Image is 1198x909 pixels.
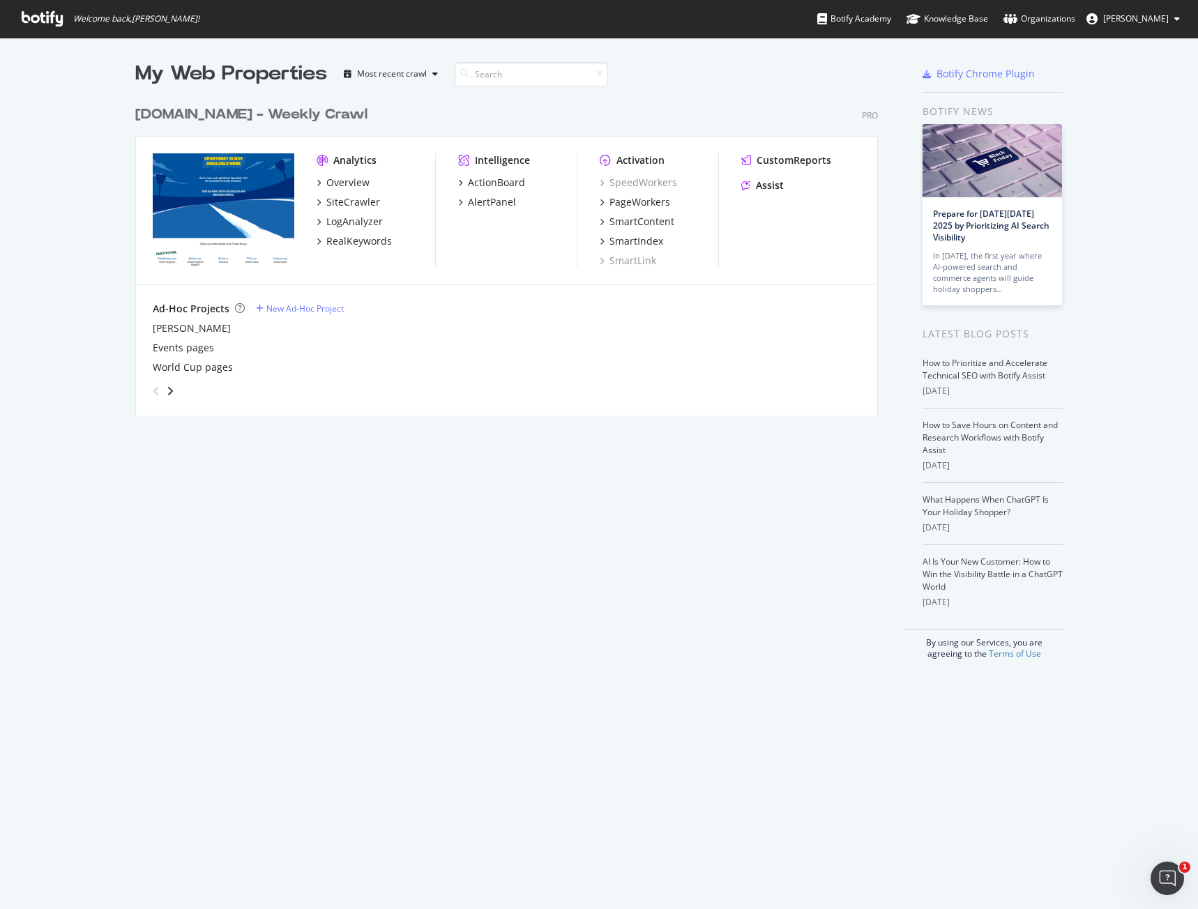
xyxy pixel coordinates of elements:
a: CustomReports [741,153,831,167]
div: [DATE] [923,596,1063,609]
a: Assist [741,178,784,192]
div: By using our Services, you are agreeing to the [905,629,1063,659]
input: Search [455,62,608,86]
a: SpeedWorkers [600,176,677,190]
div: LogAnalyzer [326,215,383,229]
a: Terms of Use [989,648,1041,659]
a: SmartIndex [600,234,663,248]
a: World Cup pages [153,360,233,374]
div: Botify news [923,104,1063,119]
div: Intelligence [475,153,530,167]
div: Pro [862,109,878,121]
a: What Happens When ChatGPT Is Your Holiday Shopper? [923,494,1049,518]
a: Events pages [153,341,214,355]
div: angle-right [165,384,175,398]
a: SmartContent [600,215,674,229]
div: Botify Academy [817,12,891,26]
a: PageWorkers [600,195,670,209]
a: [PERSON_NAME] [153,321,231,335]
div: [DATE] [923,459,1063,472]
a: SiteCrawler [317,195,380,209]
button: Most recent crawl [338,63,443,85]
span: Nick Hannaford [1103,13,1169,24]
div: Organizations [1003,12,1075,26]
div: In [DATE], the first year where AI-powered search and commerce agents will guide holiday shoppers… [933,250,1052,295]
a: Prepare for [DATE][DATE] 2025 by Prioritizing AI Search Visibility [933,208,1049,243]
a: AI Is Your New Customer: How to Win the Visibility Battle in a ChatGPT World [923,556,1063,593]
div: CustomReports [757,153,831,167]
a: RealKeywords [317,234,392,248]
div: SmartIndex [609,234,663,248]
div: New Ad-Hoc Project [266,303,344,314]
div: [DATE] [923,521,1063,534]
a: New Ad-Hoc Project [256,303,344,314]
div: AlertPanel [468,195,516,209]
div: Most recent crawl [357,70,427,78]
div: Analytics [333,153,377,167]
a: How to Prioritize and Accelerate Technical SEO with Botify Assist [923,357,1047,381]
div: [DATE] [923,385,1063,397]
div: grid [135,88,889,415]
div: SiteCrawler [326,195,380,209]
a: SmartLink [600,254,656,268]
div: Overview [326,176,370,190]
a: Overview [317,176,370,190]
div: Activation [616,153,665,167]
div: My Web Properties [135,60,327,88]
div: Botify Chrome Plugin [937,67,1035,81]
a: LogAnalyzer [317,215,383,229]
div: SmartContent [609,215,674,229]
div: RealKeywords [326,234,392,248]
a: AlertPanel [458,195,516,209]
div: Assist [756,178,784,192]
a: [DOMAIN_NAME] - Weekly Crawl [135,105,373,125]
span: 1 [1179,862,1190,873]
iframe: Intercom live chat [1151,862,1184,895]
div: angle-left [147,380,165,402]
img: Prepare for Black Friday 2025 by Prioritizing AI Search Visibility [923,124,1062,197]
div: Ad-Hoc Projects [153,302,229,316]
div: ActionBoard [468,176,525,190]
a: ActionBoard [458,176,525,190]
div: [DOMAIN_NAME] - Weekly Crawl [135,105,367,125]
div: Latest Blog Posts [923,326,1063,342]
img: sportsbet.com.au [153,153,294,266]
a: How to Save Hours on Content and Research Workflows with Botify Assist [923,419,1058,456]
button: [PERSON_NAME] [1075,8,1191,30]
span: Welcome back, [PERSON_NAME] ! [73,13,199,24]
div: PageWorkers [609,195,670,209]
a: Botify Chrome Plugin [923,67,1035,81]
div: Knowledge Base [907,12,988,26]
